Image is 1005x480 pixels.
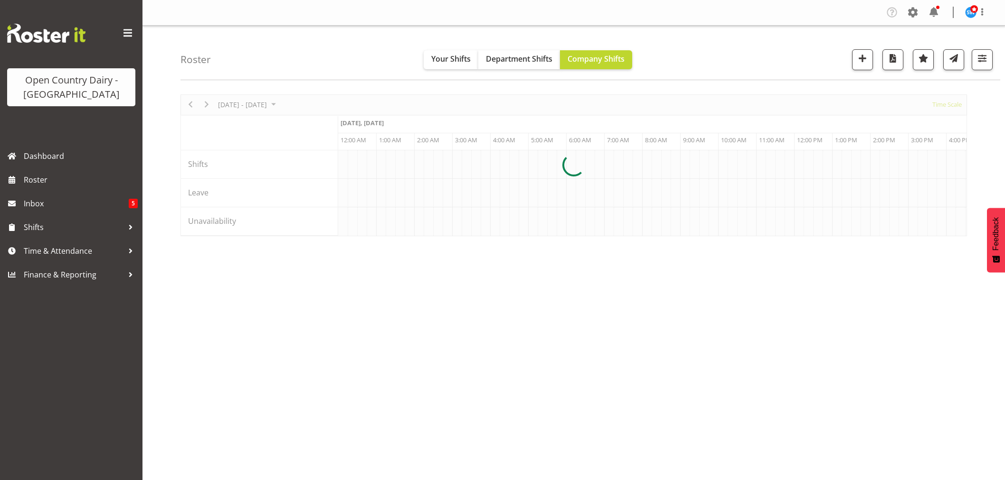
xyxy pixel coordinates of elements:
button: Company Shifts [560,50,632,69]
button: Send a list of all shifts for the selected filtered period to all rostered employees. [943,49,964,70]
span: Finance & Reporting [24,268,123,282]
span: Your Shifts [431,54,471,64]
span: Roster [24,173,138,187]
span: Department Shifts [486,54,552,64]
button: Filter Shifts [972,49,993,70]
button: Highlight an important date within the roster. [913,49,934,70]
img: steve-webb7510.jpg [965,7,977,18]
span: Inbox [24,196,129,211]
h4: Roster [180,54,211,65]
button: Your Shifts [424,50,478,69]
button: Department Shifts [478,50,560,69]
img: Rosterit website logo [7,24,85,43]
span: Shifts [24,220,123,234]
button: Feedback - Show survey [987,208,1005,272]
span: Time & Attendance [24,244,123,258]
span: Dashboard [24,149,138,163]
div: Open Country Dairy - [GEOGRAPHIC_DATA] [17,73,126,102]
span: 5 [129,199,138,208]
button: Download a PDF of the roster according to the set date range. [882,49,903,70]
span: Company Shifts [568,54,625,64]
button: Add a new shift [852,49,873,70]
span: Feedback [992,217,1000,250]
